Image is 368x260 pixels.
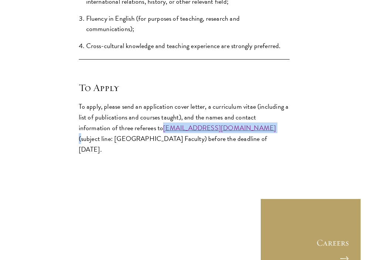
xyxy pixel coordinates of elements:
[163,123,276,133] a: [EMAIL_ADDRESS][DOMAIN_NAME]
[86,13,290,34] li: Fluency in English (for purposes of teaching, research and communications);
[86,41,290,51] li: Cross-cultural knowledge and teaching experience are strongly preferred.
[79,82,290,94] h4: To Apply
[79,101,290,155] p: To apply, please send an application cover letter, a curriculum vitae (including a list of public...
